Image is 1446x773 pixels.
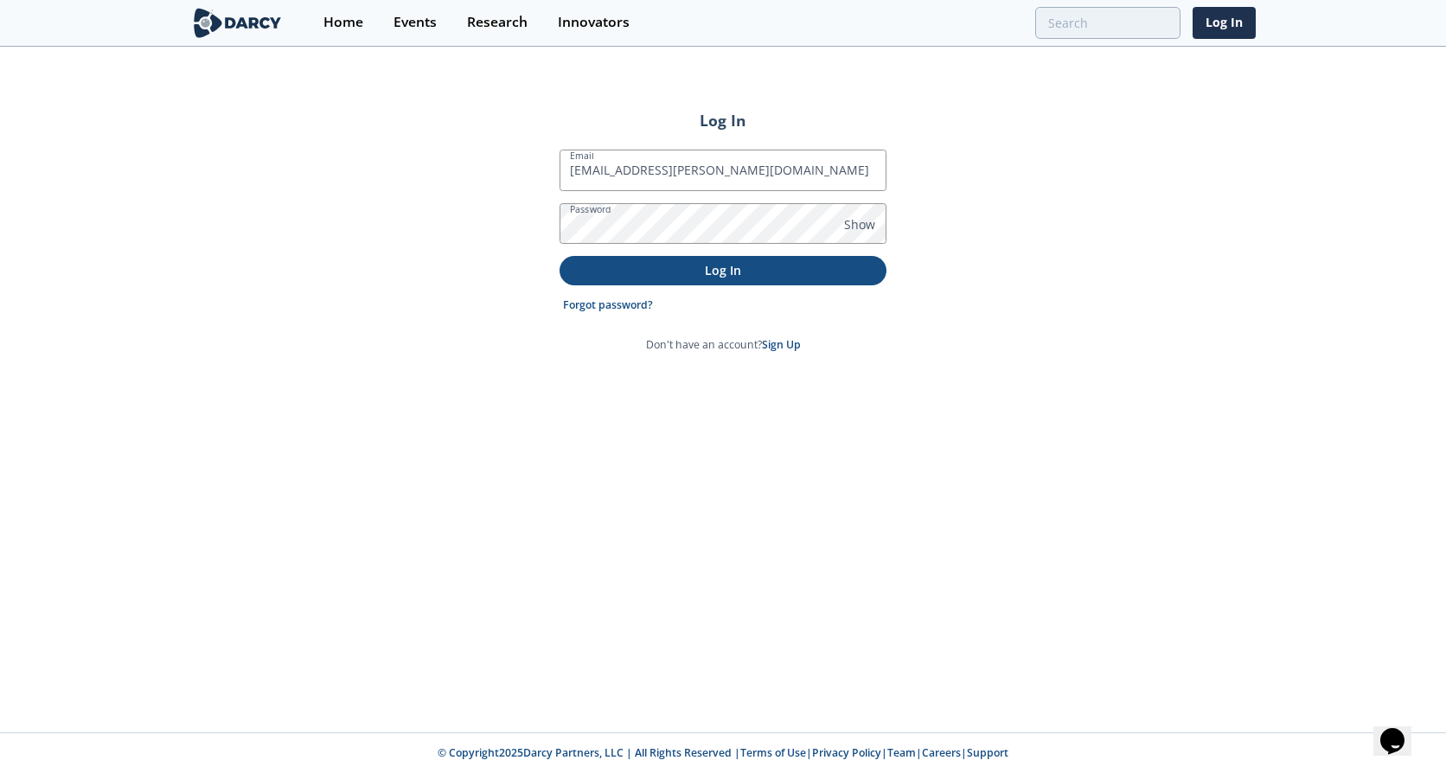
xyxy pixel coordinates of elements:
div: Research [467,16,528,29]
a: Sign Up [762,337,801,352]
span: Show [844,215,875,233]
a: Support [967,745,1008,760]
button: Log In [560,256,886,284]
input: Advanced Search [1035,7,1180,39]
label: Email [570,149,594,163]
iframe: chat widget [1373,704,1429,756]
a: Team [887,745,916,760]
a: Privacy Policy [812,745,881,760]
p: Don't have an account? [646,337,801,353]
p: Log In [572,261,874,279]
img: logo-wide.svg [190,8,285,38]
p: © Copyright 2025 Darcy Partners, LLC | All Rights Reserved | | | | | [83,745,1363,761]
a: Terms of Use [740,745,806,760]
a: Forgot password? [563,297,653,313]
a: Careers [922,745,961,760]
h2: Log In [560,109,886,131]
a: Log In [1193,7,1256,39]
div: Events [393,16,437,29]
label: Password [570,202,611,216]
div: Innovators [558,16,630,29]
div: Home [323,16,363,29]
